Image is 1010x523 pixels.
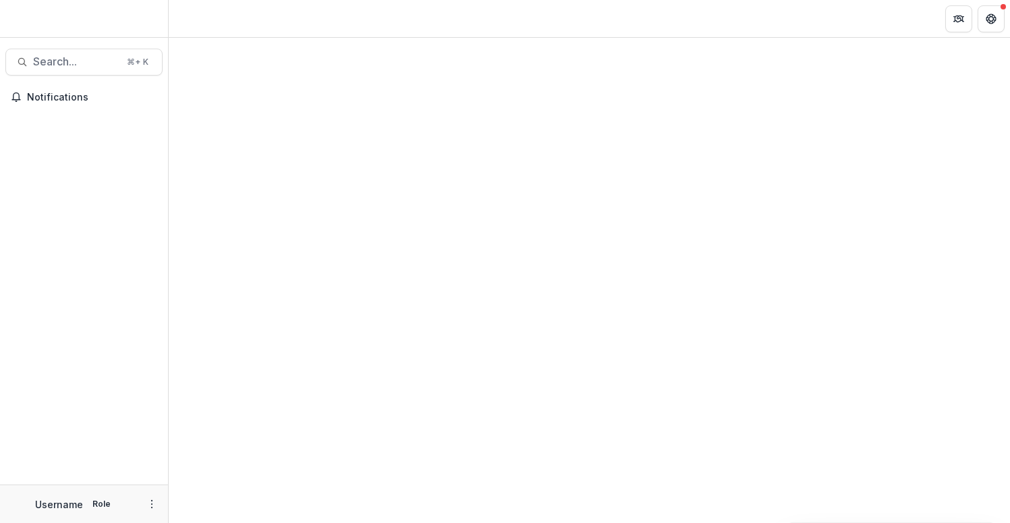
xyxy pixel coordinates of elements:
span: Notifications [27,92,157,103]
p: Role [88,498,115,510]
button: Search... [5,49,163,76]
button: Partners [945,5,972,32]
button: Get Help [978,5,1005,32]
p: Username [35,497,83,512]
button: Notifications [5,86,163,108]
div: ⌘ + K [124,55,151,70]
nav: breadcrumb [174,9,231,28]
span: Search... [33,55,119,68]
button: More [144,496,160,512]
